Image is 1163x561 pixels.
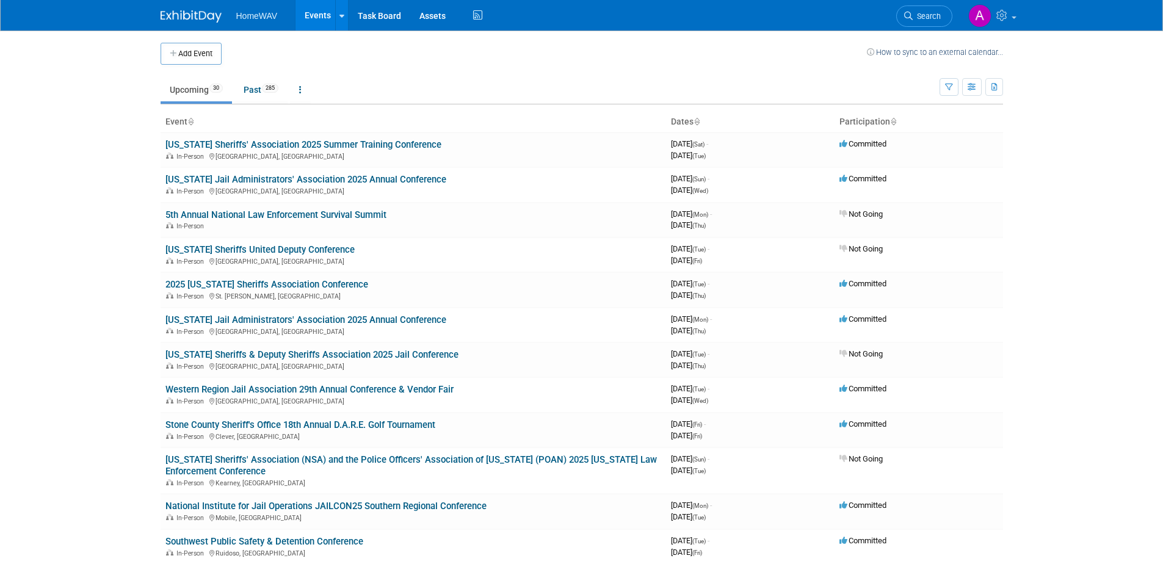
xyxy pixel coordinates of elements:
span: (Tue) [692,351,706,358]
span: 30 [209,84,223,93]
span: [DATE] [671,384,709,393]
span: Committed [839,314,886,324]
span: Not Going [839,209,883,219]
span: In-Person [176,363,208,371]
span: (Sat) [692,141,705,148]
div: [GEOGRAPHIC_DATA], [GEOGRAPHIC_DATA] [165,256,661,266]
span: [DATE] [671,419,706,429]
div: Mobile, [GEOGRAPHIC_DATA] [165,512,661,522]
span: - [708,279,709,288]
span: (Tue) [692,246,706,253]
span: [DATE] [671,244,709,253]
span: - [708,384,709,393]
a: Western Region Jail Association 29th Annual Conference & Vendor Fair [165,384,454,395]
span: (Mon) [692,502,708,509]
span: [DATE] [671,186,708,195]
img: In-Person Event [166,222,173,228]
span: (Tue) [692,468,706,474]
a: National Institute for Jail Operations JAILCON25 Southern Regional Conference [165,501,487,512]
span: [DATE] [671,349,709,358]
span: [DATE] [671,396,708,405]
div: [GEOGRAPHIC_DATA], [GEOGRAPHIC_DATA] [165,396,661,405]
span: - [704,419,706,429]
span: [DATE] [671,512,706,521]
span: Committed [839,536,886,545]
span: [DATE] [671,326,706,335]
span: Committed [839,139,886,148]
span: (Mon) [692,316,708,323]
img: In-Person Event [166,363,173,369]
span: (Thu) [692,363,706,369]
img: In-Person Event [166,549,173,556]
a: Stone County Sheriff's Office 18th Annual D.A.R.E. Golf Tournament [165,419,435,430]
a: 5th Annual National Law Enforcement Survival Summit [165,209,386,220]
span: In-Person [176,549,208,557]
span: [DATE] [671,466,706,475]
span: Committed [839,419,886,429]
span: (Tue) [692,153,706,159]
div: [GEOGRAPHIC_DATA], [GEOGRAPHIC_DATA] [165,361,661,371]
span: (Tue) [692,514,706,521]
img: Amanda Jasper [968,4,991,27]
span: - [708,244,709,253]
span: In-Person [176,153,208,161]
span: Committed [839,174,886,183]
div: Kearney, [GEOGRAPHIC_DATA] [165,477,661,487]
a: Sort by Event Name [187,117,194,126]
img: In-Person Event [166,292,173,299]
img: In-Person Event [166,187,173,194]
span: (Mon) [692,211,708,218]
span: Committed [839,501,886,510]
span: Not Going [839,349,883,358]
span: - [710,209,712,219]
span: (Tue) [692,386,706,393]
span: Not Going [839,454,883,463]
span: - [710,501,712,510]
span: [DATE] [671,279,709,288]
div: St. [PERSON_NAME], [GEOGRAPHIC_DATA] [165,291,661,300]
span: (Tue) [692,538,706,545]
th: Event [161,112,666,132]
a: Past285 [234,78,288,101]
div: Ruidoso, [GEOGRAPHIC_DATA] [165,548,661,557]
span: (Wed) [692,397,708,404]
div: [GEOGRAPHIC_DATA], [GEOGRAPHIC_DATA] [165,186,661,195]
span: In-Person [176,187,208,195]
span: Committed [839,279,886,288]
img: In-Person Event [166,433,173,439]
span: 285 [262,84,278,93]
a: How to sync to an external calendar... [867,48,1003,57]
img: In-Person Event [166,328,173,334]
span: (Thu) [692,222,706,229]
span: In-Person [176,433,208,441]
span: [DATE] [671,361,706,370]
img: ExhibitDay [161,10,222,23]
span: - [708,536,709,545]
span: (Sun) [692,176,706,183]
div: [GEOGRAPHIC_DATA], [GEOGRAPHIC_DATA] [165,326,661,336]
img: In-Person Event [166,153,173,159]
span: In-Person [176,397,208,405]
span: (Tue) [692,281,706,288]
span: [DATE] [671,151,706,160]
span: [DATE] [671,431,702,440]
span: (Thu) [692,292,706,299]
span: (Fri) [692,549,702,556]
span: In-Person [176,328,208,336]
a: [US_STATE] Sheriffs' Association (NSA) and the Police Officers' Association of [US_STATE] (POAN) ... [165,454,657,477]
span: (Fri) [692,258,702,264]
span: [DATE] [671,220,706,230]
span: - [708,349,709,358]
span: [DATE] [671,139,708,148]
a: [US_STATE] Sheriffs & Deputy Sheriffs Association 2025 Jail Conference [165,349,458,360]
span: In-Person [176,479,208,487]
span: [DATE] [671,548,702,557]
span: - [708,174,709,183]
span: Committed [839,384,886,393]
div: [GEOGRAPHIC_DATA], [GEOGRAPHIC_DATA] [165,151,661,161]
span: Search [913,12,941,21]
span: - [710,314,712,324]
img: In-Person Event [166,397,173,404]
span: Not Going [839,244,883,253]
span: HomeWAV [236,11,278,21]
